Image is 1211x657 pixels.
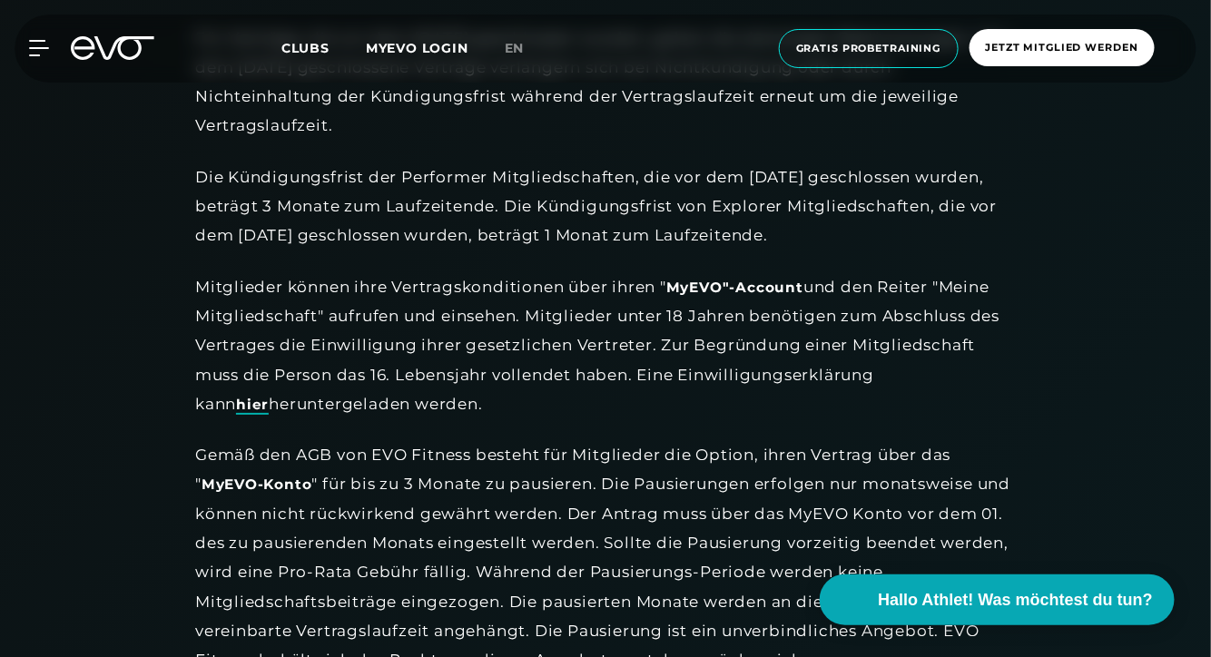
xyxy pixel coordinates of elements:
[236,396,269,415] a: hier
[820,574,1175,625] button: Hallo Athlet! Was möchtest du tun?
[195,162,1012,250] div: Die Kündigungsfrist der Performer Mitgliedschaften, die vor dem [DATE] geschlossen wurden, beträg...
[878,588,1153,613] span: Hallo Athlet! Was möchtest du tun?
[505,40,525,56] span: en
[366,40,468,56] a: MYEVO LOGIN
[773,29,964,68] a: Gratis Probetraining
[281,40,330,56] span: Clubs
[505,38,546,59] a: en
[666,279,803,298] a: MyEVO"-Account
[195,272,1012,418] div: Mitglieder können ihre Vertragskonditionen über ihren " und den Reiter "Meine Mitgliedschaft" auf...
[281,39,366,56] a: Clubs
[964,29,1160,68] a: Jetzt Mitglied werden
[986,40,1138,55] span: Jetzt Mitglied werden
[202,476,312,495] a: MyEVO-Konto
[796,41,941,56] span: Gratis Probetraining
